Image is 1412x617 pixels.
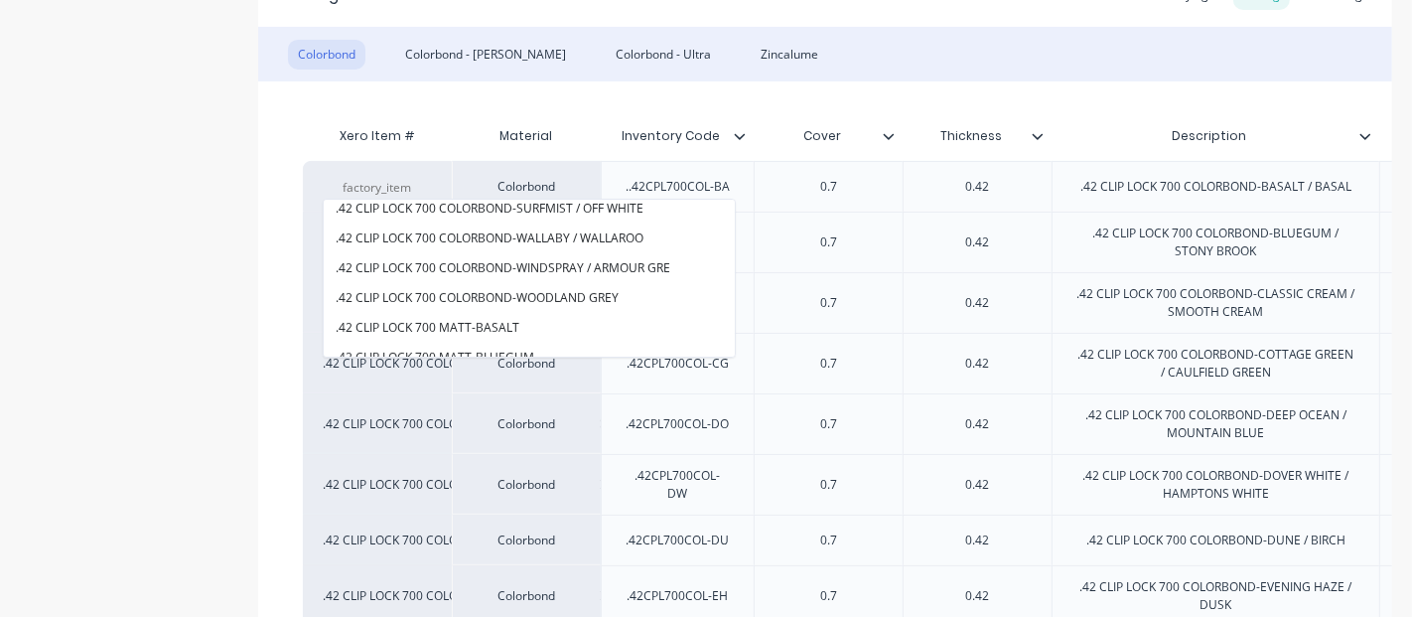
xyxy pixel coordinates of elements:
[324,313,735,343] button: .42 CLIP LOCK 700 MATT-BASALT
[611,351,745,377] div: .42CPL700COL-CG
[779,528,879,553] div: 0.7
[452,161,601,212] div: Colorbond
[323,532,432,549] div: .42 CLIP LOCK 700 COLORBOND-DUNE / BIRCH
[452,454,601,515] div: Colorbond
[323,178,432,198] input: factory_item
[395,40,576,70] div: Colorbond - [PERSON_NAME]
[779,411,879,437] div: 0.7
[779,230,879,255] div: 0.7
[610,174,746,200] div: ..42CPL700COL-BA
[452,515,601,565] div: Colorbond
[610,463,746,507] div: .42CPL700COL-DW
[754,116,903,156] div: Cover
[324,194,735,224] button: .42 CLIP LOCK 700 COLORBOND-SURFMIST / OFF WHITE
[323,355,432,373] div: .42 CLIP LOCK 700 COLORBOND-COTTAGE GREEN / CAULFI
[303,116,452,156] div: Xero Item #
[928,290,1028,316] div: 0.42
[601,116,754,156] div: Inventory Code
[324,283,735,313] button: .42 CLIP LOCK 700 COLORBOND-WOODLAND GREY
[928,472,1028,498] div: 0.42
[928,230,1028,255] div: 0.42
[324,343,735,373] button: .42 CLIP LOCK 700 MATT-BLUEGUM
[611,411,746,437] div: .42CPL700COL-DO
[779,290,879,316] div: 0.7
[928,528,1028,553] div: 0.42
[779,583,879,609] div: 0.7
[452,393,601,454] div: Colorbond
[1060,221,1371,264] div: .42 CLIP LOCK 700 COLORBOND-BLUEGUM / STONY BROOK
[1060,281,1371,325] div: .42 CLIP LOCK 700 COLORBOND-CLASSIC CREAM / SMOOTH CREAM
[323,415,432,433] div: .42 CLIP LOCK 700 COLORBOND-DEEP OCEAN / MOUNTAIN
[1070,528,1361,553] div: .42 CLIP LOCK 700 COLORBOND-DUNE / BIRCH
[779,472,879,498] div: 0.7
[611,528,746,553] div: .42CPL700COL-DU
[324,253,735,283] button: .42 CLIP LOCK 700 COLORBOND-WINDSPRAY / ARMOUR GRE
[779,351,879,377] div: 0.7
[288,40,365,70] div: Colorbond
[903,116,1052,156] div: Thickness
[601,111,742,161] div: Inventory Code
[779,174,879,200] div: 0.7
[323,476,432,494] div: .42 CLIP LOCK 700 COLORBOND-DOVER WHITE / [GEOGRAPHIC_DATA]
[606,40,721,70] div: Colorbond - Ultra
[452,116,601,156] div: Material
[928,174,1028,200] div: 0.42
[1064,174,1367,200] div: .42 CLIP LOCK 700 COLORBOND-BASALT / BASAL
[751,40,828,70] div: Zincalume
[324,224,735,253] button: .42 CLIP LOCK 700 COLORBOND-WALLABY / WALLAROO
[1060,402,1371,446] div: .42 CLIP LOCK 700 COLORBOND-DEEP OCEAN / MOUNTAIN BLUE
[928,583,1028,609] div: 0.42
[612,583,745,609] div: .42CPL700COL-EH
[323,587,432,605] div: .42 CLIP LOCK 700 COLORBOND-EVENING HAZE / DUSK
[928,351,1028,377] div: 0.42
[1060,463,1371,507] div: .42 CLIP LOCK 700 COLORBOND-DOVER WHITE / HAMPTONS WHITE
[452,333,601,393] div: Colorbond
[903,111,1040,161] div: Thickness
[1052,111,1367,161] div: Description
[928,411,1028,437] div: 0.42
[1052,116,1379,156] div: Description
[754,111,891,161] div: Cover
[1060,342,1371,386] div: .42 CLIP LOCK 700 COLORBOND-COTTAGE GREEN / CAULFIELD GREEN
